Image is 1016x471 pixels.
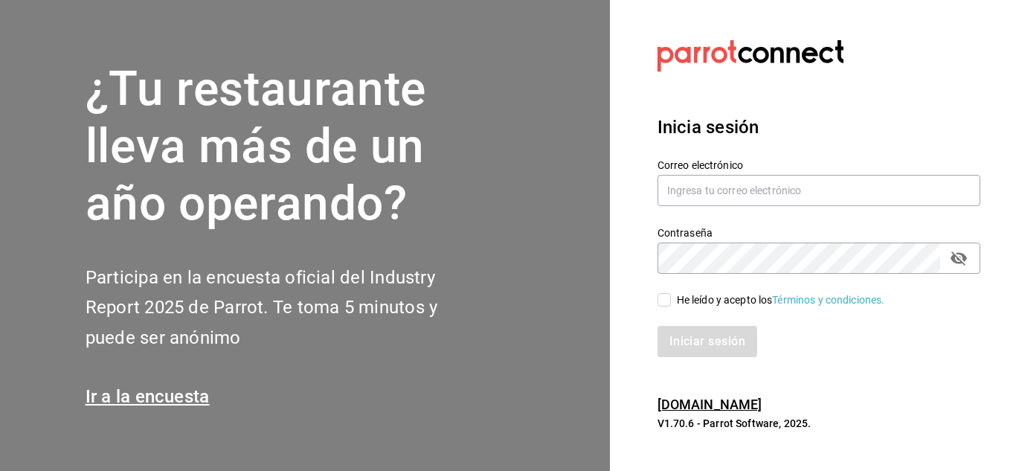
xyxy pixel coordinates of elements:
[86,61,487,232] h1: ¿Tu restaurante lleva más de un año operando?
[946,246,971,271] button: passwordField
[86,263,487,353] h2: Participa en la encuesta oficial del Industry Report 2025 de Parrot. Te toma 5 minutos y puede se...
[772,294,884,306] a: Términos y condiciones.
[677,292,885,308] div: He leído y acepto los
[657,160,980,170] label: Correo electrónico
[657,397,762,412] a: [DOMAIN_NAME]
[657,228,980,238] label: Contraseña
[86,386,210,407] a: Ir a la encuesta
[657,416,980,431] p: V1.70.6 - Parrot Software, 2025.
[657,175,980,206] input: Ingresa tu correo electrónico
[657,114,980,141] h3: Inicia sesión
